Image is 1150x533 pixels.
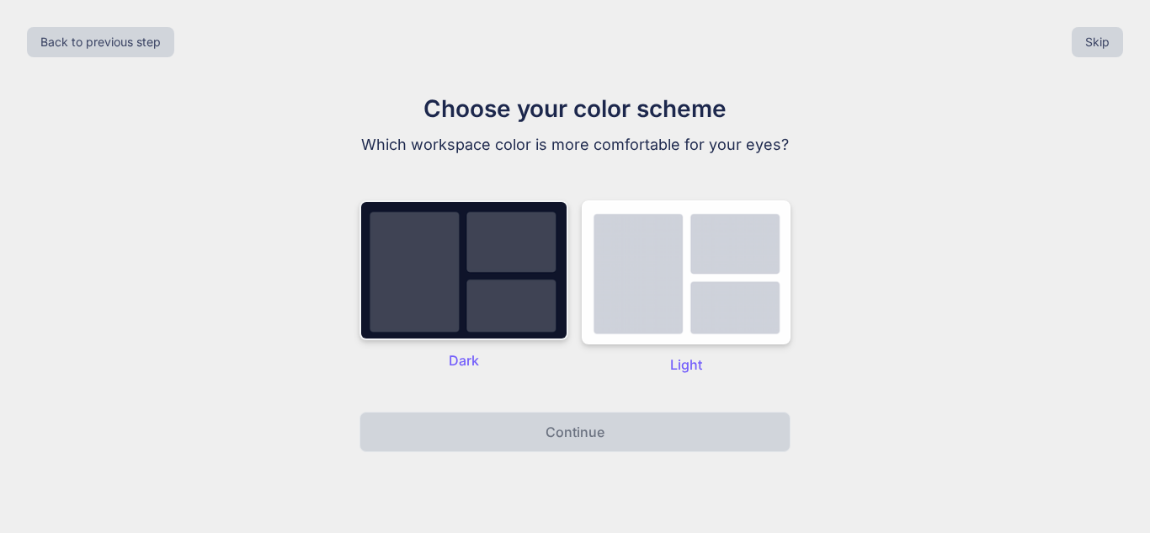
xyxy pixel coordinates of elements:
[1072,27,1123,57] button: Skip
[546,422,604,442] p: Continue
[582,200,791,344] img: dark
[292,91,858,126] h1: Choose your color scheme
[27,27,174,57] button: Back to previous step
[359,200,568,340] img: dark
[582,354,791,375] p: Light
[292,133,858,157] p: Which workspace color is more comfortable for your eyes?
[359,412,791,452] button: Continue
[359,350,568,370] p: Dark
